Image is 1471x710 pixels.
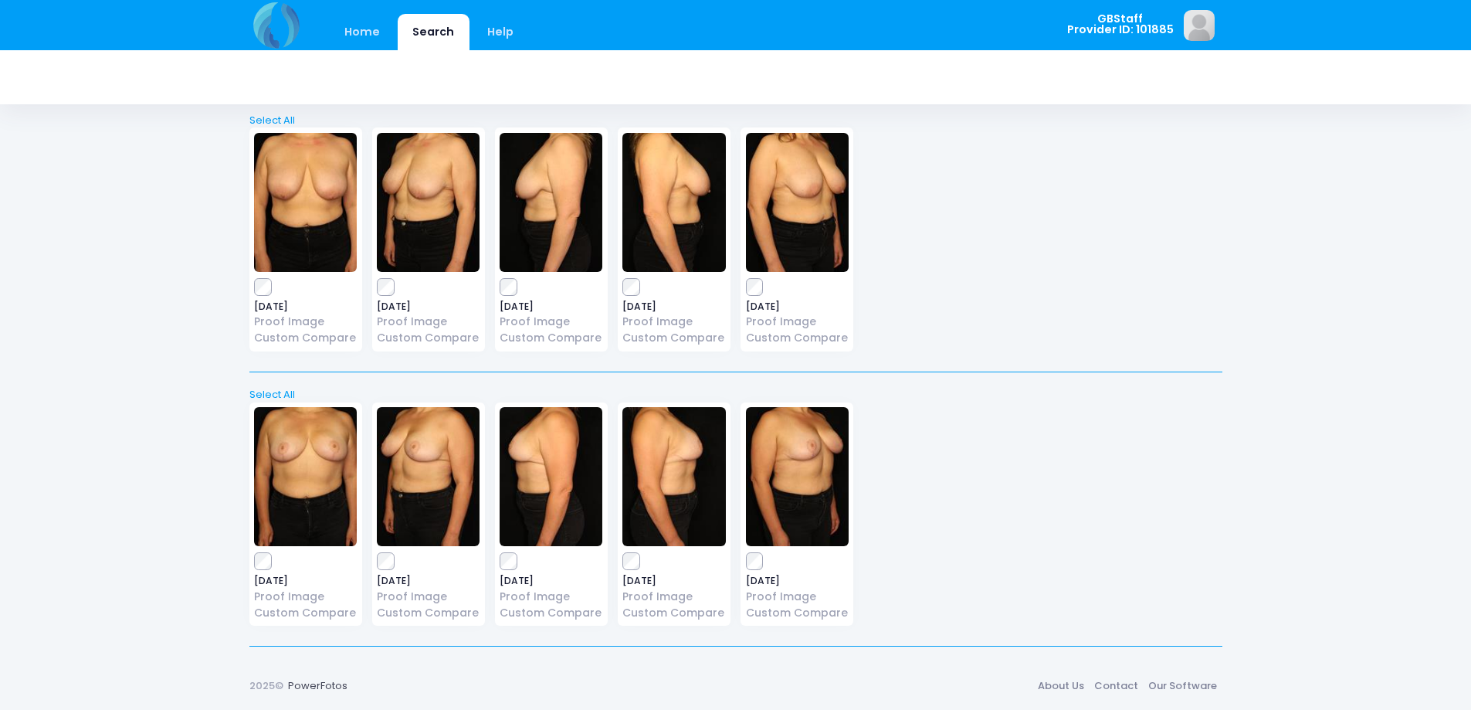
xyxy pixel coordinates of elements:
span: [DATE] [622,576,725,586]
img: image [622,407,725,546]
a: Custom Compare [254,330,357,346]
a: Proof Image [622,314,725,330]
a: Custom Compare [254,605,357,621]
a: Proof Image [254,589,357,605]
a: Help [472,14,528,50]
img: image [746,407,849,546]
a: Custom Compare [746,605,849,621]
span: 2025© [249,678,283,693]
img: image [377,133,480,272]
a: Select All [244,113,1227,128]
a: Custom Compare [377,605,480,621]
a: Proof Image [254,314,357,330]
img: image [622,133,725,272]
a: Custom Compare [500,605,602,621]
span: [DATE] [500,302,602,311]
a: Custom Compare [377,330,480,346]
a: Proof Image [377,314,480,330]
span: [DATE] [254,302,357,311]
a: Our Software [1144,672,1222,700]
a: Proof Image [500,589,602,605]
span: [DATE] [746,302,849,311]
span: [DATE] [377,302,480,311]
span: [DATE] [622,302,725,311]
a: Proof Image [377,589,480,605]
a: Proof Image [746,314,849,330]
span: GBStaff Provider ID: 101885 [1067,13,1174,36]
span: [DATE] [746,576,849,586]
a: Proof Image [500,314,602,330]
img: image [254,407,357,546]
a: Search [398,14,469,50]
span: [DATE] [254,576,357,586]
img: image [500,407,602,546]
a: Proof Image [746,589,849,605]
span: [DATE] [500,576,602,586]
img: image [377,407,480,546]
a: Custom Compare [622,605,725,621]
a: About Us [1033,672,1090,700]
img: image [1184,10,1215,41]
a: Custom Compare [500,330,602,346]
a: Contact [1090,672,1144,700]
a: PowerFotos [288,678,347,693]
a: Proof Image [622,589,725,605]
a: Select All [244,387,1227,403]
img: image [746,133,849,272]
a: Home [330,14,395,50]
img: image [254,133,357,272]
a: Custom Compare [622,330,725,346]
img: image [500,133,602,272]
a: Custom Compare [746,330,849,346]
span: [DATE] [377,576,480,586]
